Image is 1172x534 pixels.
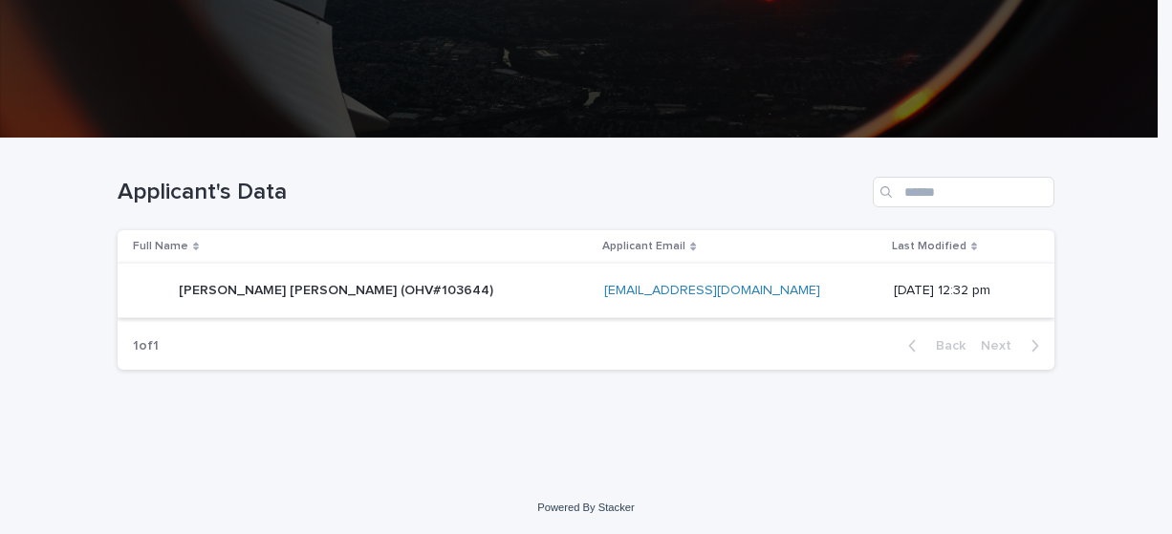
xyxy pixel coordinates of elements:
span: Next [981,339,1023,352]
a: [EMAIL_ADDRESS][DOMAIN_NAME] [604,284,820,297]
p: [PERSON_NAME] [PERSON_NAME] (OHV#103644) [179,279,497,299]
p: Last Modified [892,236,966,257]
button: Next [973,337,1054,354]
a: Powered By Stacker [537,502,634,513]
p: [DATE] 12:32 pm [894,283,1024,299]
tr: [PERSON_NAME] [PERSON_NAME] (OHV#103644)[PERSON_NAME] [PERSON_NAME] (OHV#103644) [EMAIL_ADDRESS][... [118,264,1054,318]
span: Back [924,339,966,352]
button: Back [893,337,973,354]
input: Search [873,177,1054,207]
p: Full Name [133,236,188,257]
h1: Applicant's Data [118,179,865,206]
p: 1 of 1 [118,323,174,370]
p: Applicant Email [602,236,685,257]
